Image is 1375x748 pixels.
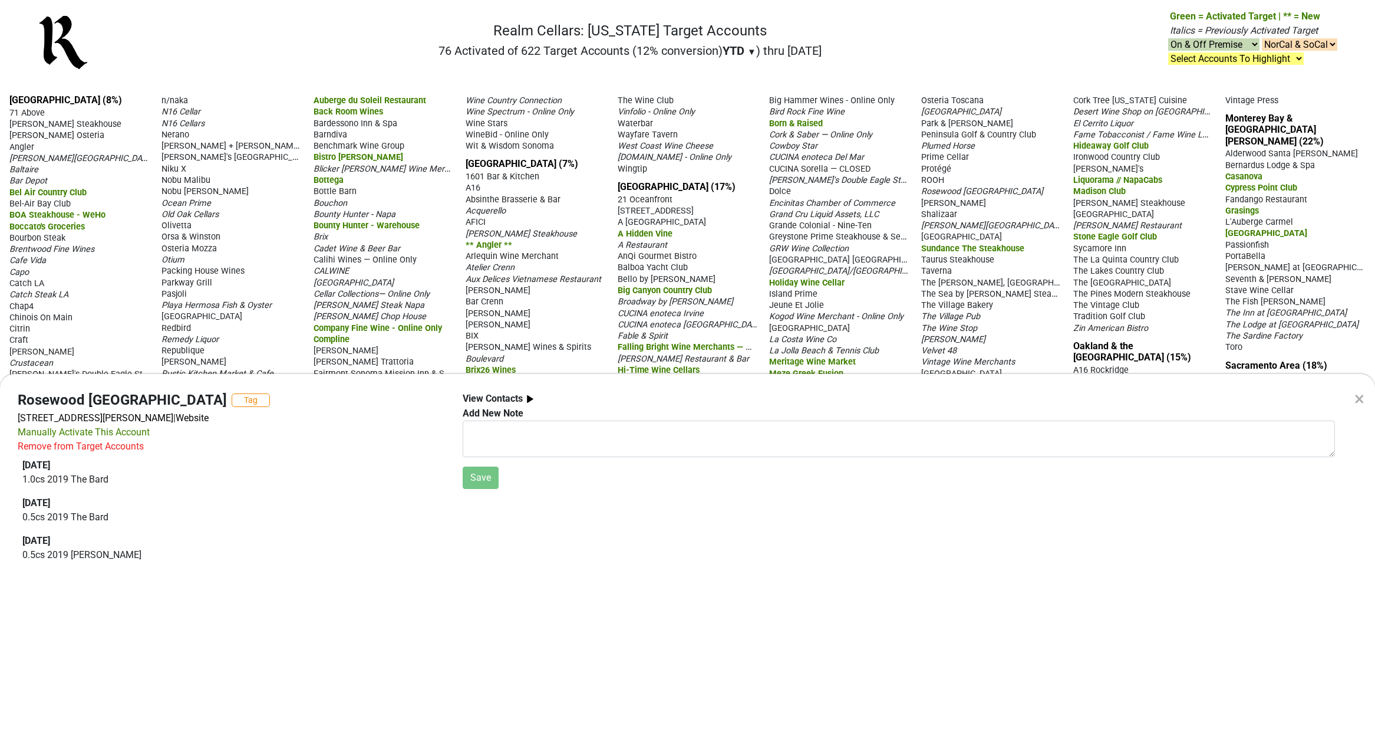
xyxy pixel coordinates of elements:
[22,496,440,510] div: [DATE]
[463,393,523,404] b: View Contacts
[22,534,440,548] div: [DATE]
[22,510,440,524] p: 0.5 cs 2019 The Bard
[463,408,523,419] b: Add New Note
[22,548,440,562] p: 0.5 cs 2019 [PERSON_NAME]
[523,392,538,406] img: arrow_right.svg
[176,412,209,424] a: Website
[463,467,499,489] button: Save
[18,439,144,454] div: Remove from Target Accounts
[18,412,173,424] a: [STREET_ADDRESS][PERSON_NAME]
[18,392,227,409] h4: Rosewood [GEOGRAPHIC_DATA]
[173,412,176,424] span: |
[232,393,270,407] button: Tag
[22,473,440,487] p: 1.0 cs 2019 The Bard
[1354,385,1364,413] div: ×
[22,458,440,473] div: [DATE]
[18,425,150,439] div: Manually Activate This Account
